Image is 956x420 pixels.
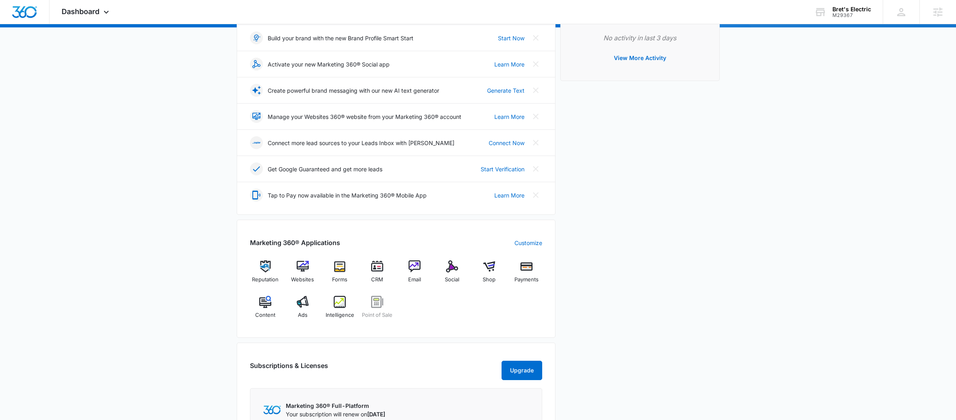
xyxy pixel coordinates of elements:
[574,33,706,43] p: No activity in last 3 days
[514,276,539,284] span: Payments
[291,276,314,284] span: Websites
[494,191,524,200] a: Learn More
[326,311,354,319] span: Intelligence
[529,31,542,44] button: Close
[298,311,308,319] span: Ads
[445,276,459,284] span: Social
[362,311,392,319] span: Point of Sale
[268,86,439,95] p: Create powerful brand messaging with our new AI text generator
[832,12,871,18] div: account id
[250,296,281,325] a: Content
[483,276,496,284] span: Shop
[489,139,524,147] a: Connect Now
[371,276,383,284] span: CRM
[529,84,542,97] button: Close
[268,34,413,42] p: Build your brand with the new Brand Profile Smart Start
[362,260,393,289] a: CRM
[250,238,340,247] h2: Marketing 360® Applications
[408,276,421,284] span: Email
[514,239,542,247] a: Customize
[606,48,674,68] button: View More Activity
[367,411,385,418] span: [DATE]
[287,296,318,325] a: Ads
[832,6,871,12] div: account name
[268,139,454,147] p: Connect more lead sources to your Leads Inbox with [PERSON_NAME]
[529,162,542,175] button: Close
[62,7,99,16] span: Dashboard
[481,165,524,173] a: Start Verification
[529,58,542,71] button: Close
[498,34,524,42] a: Start Now
[287,260,318,289] a: Websites
[250,260,281,289] a: Reputation
[324,296,355,325] a: Intelligence
[255,311,275,319] span: Content
[286,410,385,418] p: Your subscription will renew on
[494,60,524,69] a: Learn More
[286,401,385,410] p: Marketing 360® Full-Platform
[529,189,542,202] button: Close
[529,136,542,149] button: Close
[250,361,328,377] h2: Subscriptions & Licenses
[474,260,505,289] a: Shop
[263,405,281,414] img: Marketing 360 Logo
[502,361,542,380] button: Upgrade
[268,165,382,173] p: Get Google Guaranteed and get more leads
[436,260,467,289] a: Social
[268,60,390,69] p: Activate your new Marketing 360® Social app
[252,276,279,284] span: Reputation
[332,276,347,284] span: Forms
[494,112,524,121] a: Learn More
[529,110,542,123] button: Close
[362,296,393,325] a: Point of Sale
[268,112,461,121] p: Manage your Websites 360® website from your Marketing 360® account
[324,260,355,289] a: Forms
[511,260,542,289] a: Payments
[399,260,430,289] a: Email
[487,86,524,95] a: Generate Text
[268,191,427,200] p: Tap to Pay now available in the Marketing 360® Mobile App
